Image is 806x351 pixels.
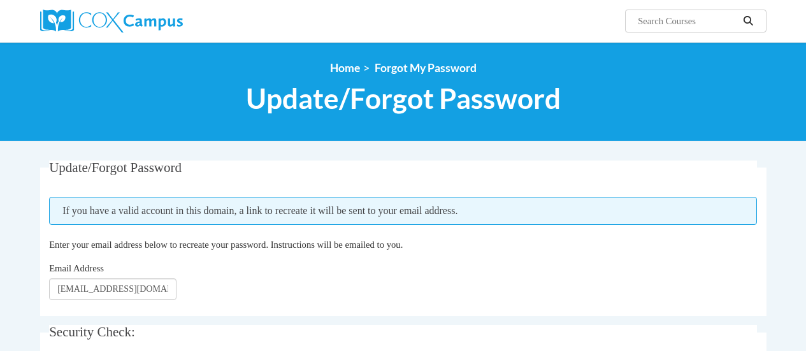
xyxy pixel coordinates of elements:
[330,61,360,75] a: Home
[40,10,183,32] img: Cox Campus
[375,61,477,75] span: Forgot My Password
[49,278,176,300] input: Email
[40,10,270,32] a: Cox Campus
[738,13,758,29] button: Search
[49,324,135,340] span: Security Check:
[49,160,182,175] span: Update/Forgot Password
[637,13,738,29] input: Search Courses
[49,197,757,225] span: If you have a valid account in this domain, a link to recreate it will be sent to your email addr...
[49,263,104,273] span: Email Address
[246,82,561,115] span: Update/Forgot Password
[49,240,403,250] span: Enter your email address below to recreate your password. Instructions will be emailed to you.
